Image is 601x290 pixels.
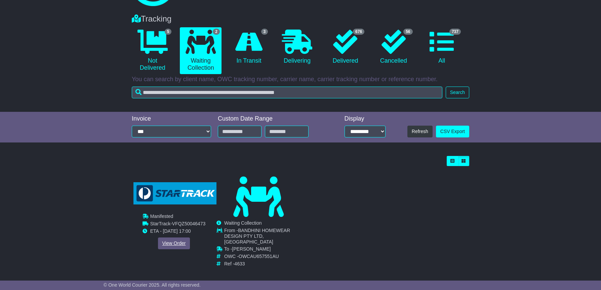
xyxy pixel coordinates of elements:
div: Custom Date Range [218,115,326,123]
span: 3 [261,29,268,35]
a: 676 Delivered [325,27,366,67]
div: Tracking [128,14,473,24]
img: GetCarrierServiceLogo [133,182,217,205]
button: Refresh [407,126,433,137]
span: ETA - [DATE] 17:00 [150,228,191,234]
a: 56 Cancelled [373,27,414,67]
td: - [150,221,205,228]
span: OWCAU657551AU [239,254,279,259]
span: 676 [353,29,364,35]
a: 5 Not Delivered [132,27,173,74]
td: From - [224,228,300,246]
span: Waiting Collection [224,220,262,226]
span: © One World Courier 2025. All rights reserved. [104,282,201,288]
div: Invoice [132,115,211,123]
a: 737 All [421,27,463,67]
span: [PERSON_NAME] [232,246,271,252]
span: Manifested [150,214,173,219]
span: 2 [213,29,220,35]
button: Search [446,87,469,98]
span: 56 [403,29,412,35]
span: BANDHINI HOMEWEAR DESIGN PTY LTD, [GEOGRAPHIC_DATA] [224,228,290,245]
a: 2 Waiting Collection [180,27,221,74]
p: You can search by client name, OWC tracking number, carrier name, carrier tracking number or refe... [132,76,469,83]
a: CSV Export [436,126,469,137]
td: To - [224,246,300,254]
a: 3 In Transit [228,27,270,67]
span: 737 [449,29,461,35]
a: Delivering [276,27,318,67]
span: StarTrack [150,221,170,226]
a: View Order [158,237,190,249]
td: OWC - [224,254,300,261]
span: 5 [165,29,172,35]
span: 4633 [234,261,245,266]
td: Ref - [224,261,300,267]
div: Display [345,115,386,123]
span: VFQZ50046473 [172,221,206,226]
